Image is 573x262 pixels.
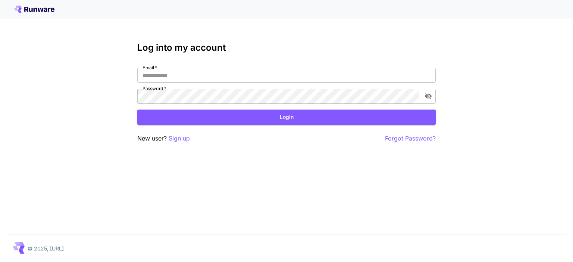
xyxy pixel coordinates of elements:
[28,244,64,252] p: © 2025, [URL]
[143,85,166,92] label: Password
[137,134,190,143] p: New user?
[137,42,436,53] h3: Log into my account
[169,134,190,143] button: Sign up
[385,134,436,143] button: Forgot Password?
[137,110,436,125] button: Login
[422,89,435,103] button: toggle password visibility
[143,64,157,71] label: Email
